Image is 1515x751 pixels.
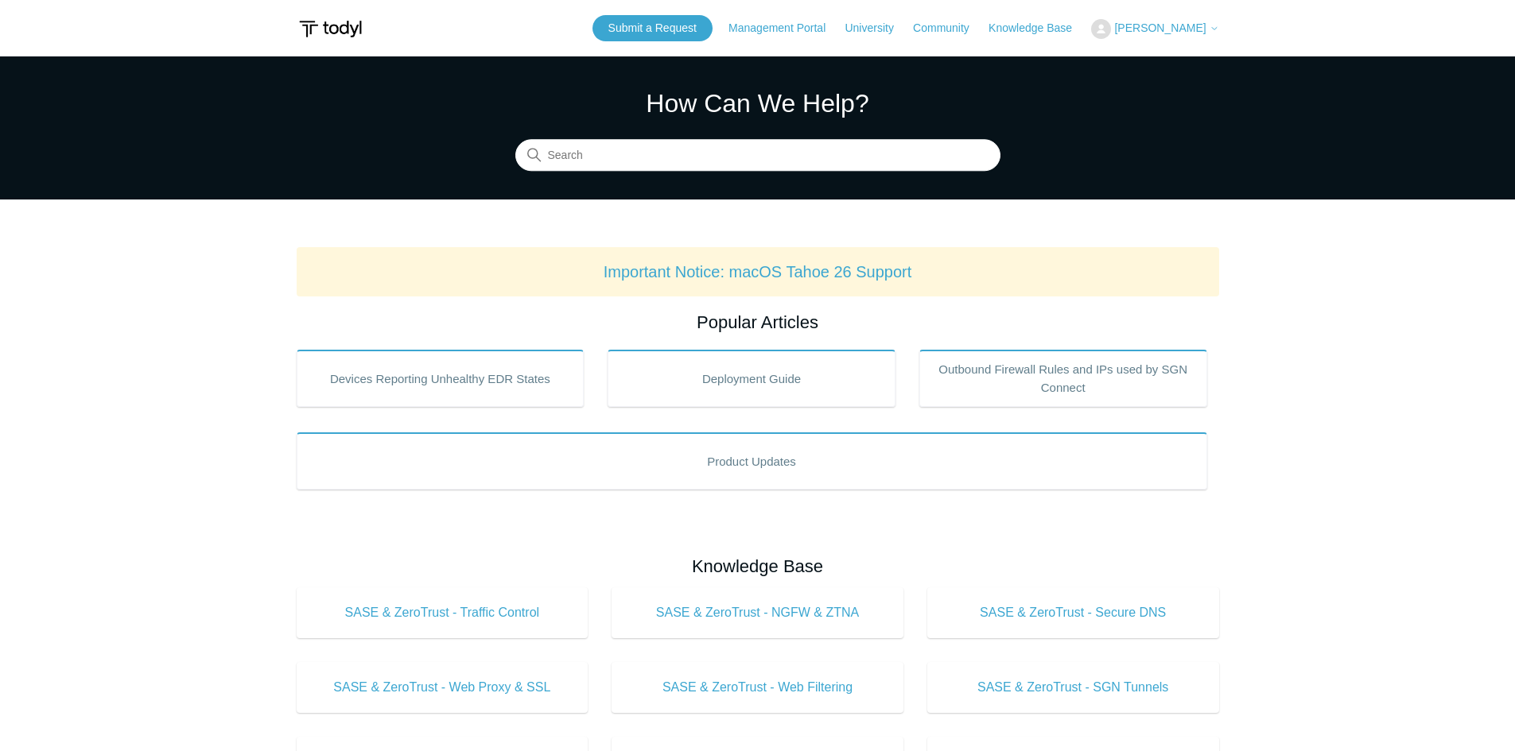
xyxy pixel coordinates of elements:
span: SASE & ZeroTrust - Web Filtering [635,678,880,697]
span: [PERSON_NAME] [1114,21,1206,34]
a: Devices Reporting Unhealthy EDR States [297,350,585,407]
span: SASE & ZeroTrust - Traffic Control [320,603,565,622]
h1: How Can We Help? [515,84,1000,122]
a: Submit a Request [592,15,713,41]
h2: Popular Articles [297,309,1219,335]
span: SASE & ZeroTrust - Web Proxy & SSL [320,678,565,697]
a: University [845,20,909,37]
h2: Knowledge Base [297,553,1219,579]
a: Deployment Guide [608,350,895,407]
a: SASE & ZeroTrust - NGFW & ZTNA [612,587,903,638]
a: Outbound Firewall Rules and IPs used by SGN Connect [919,350,1207,407]
a: SASE & ZeroTrust - Secure DNS [927,587,1219,638]
a: SASE & ZeroTrust - Web Filtering [612,662,903,713]
a: Community [913,20,985,37]
a: SASE & ZeroTrust - SGN Tunnels [927,662,1219,713]
a: SASE & ZeroTrust - Web Proxy & SSL [297,662,589,713]
a: Important Notice: macOS Tahoe 26 Support [604,263,912,281]
a: Management Portal [728,20,841,37]
input: Search [515,140,1000,172]
span: SASE & ZeroTrust - SGN Tunnels [951,678,1195,697]
img: Todyl Support Center Help Center home page [297,14,364,44]
a: SASE & ZeroTrust - Traffic Control [297,587,589,638]
button: [PERSON_NAME] [1091,19,1218,39]
a: Product Updates [297,432,1207,490]
a: Knowledge Base [989,20,1088,37]
span: SASE & ZeroTrust - Secure DNS [951,603,1195,622]
span: SASE & ZeroTrust - NGFW & ZTNA [635,603,880,622]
